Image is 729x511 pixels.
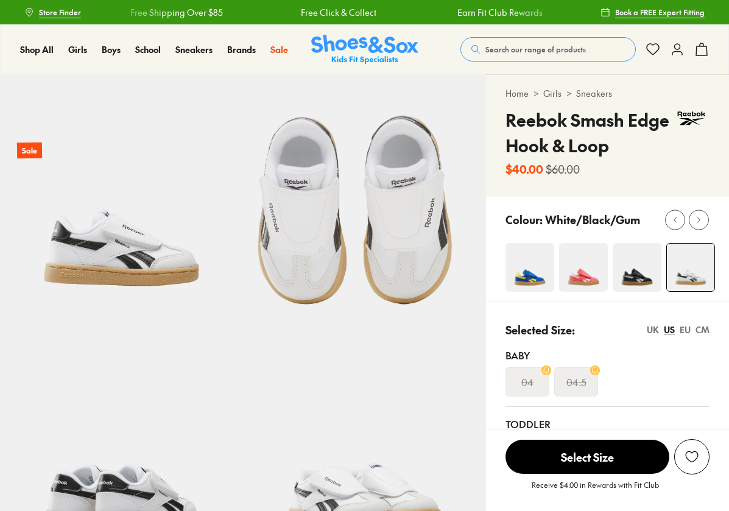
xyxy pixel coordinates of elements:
a: Boys [102,43,121,56]
a: Earn Fit Club Rewards [457,6,542,19]
span: Sale [270,43,288,55]
a: Brands [227,43,256,56]
a: School [135,43,161,56]
div: UK [647,323,659,336]
img: SNS_Logo_Responsive.svg [311,35,418,65]
span: Book a FREE Expert Fitting [615,7,705,18]
button: Select Size [505,439,669,474]
s: 04 [521,375,534,389]
p: Colour: [505,211,543,228]
div: US [664,323,675,336]
button: Add to Wishlist [674,439,710,474]
span: Store Finder [39,7,81,18]
span: Select Size [505,440,669,474]
span: Search our range of products [485,44,586,55]
img: 4-526699_1 [559,243,608,292]
div: Baby [505,348,710,362]
a: Free Click & Collect [300,6,375,19]
a: Shoes & Sox [311,35,418,65]
img: 4-526694_1 [505,243,554,292]
s: 04.5 [566,375,586,389]
p: Selected Size: [505,322,575,338]
span: Brands [227,43,256,55]
div: > > [505,87,710,100]
h4: Reebok Smash Edge Hook & Loop [505,107,674,158]
div: EU [680,323,691,336]
button: Search our range of products [460,37,636,62]
a: Book a FREE Expert Fitting [600,1,705,23]
a: Home [505,87,529,100]
span: Girls [68,43,87,55]
b: $40.00 [505,161,543,177]
a: Sneakers [175,43,213,56]
s: $60.00 [546,161,580,177]
img: 4-525864_1 [613,243,661,292]
a: Shop All [20,43,54,56]
div: Toddler [505,417,710,431]
a: Sale [270,43,288,56]
a: Store Finder [24,1,81,23]
img: 4-525869_1 [667,244,714,291]
span: Sneakers [175,43,213,55]
span: Boys [102,43,121,55]
a: Sneakers [576,87,612,100]
p: Sale [17,143,42,159]
a: Girls [543,87,562,100]
span: School [135,43,161,55]
p: White/Black/Gum [545,211,640,228]
div: CM [696,323,710,336]
img: 5-525870_1 [243,74,486,317]
p: Receive $4.00 in Rewards with Fit Club [532,479,659,501]
a: Free Shipping Over $85 [129,6,222,19]
img: Vendor logo [674,107,710,130]
a: Girls [68,43,87,56]
span: Shop All [20,43,54,55]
